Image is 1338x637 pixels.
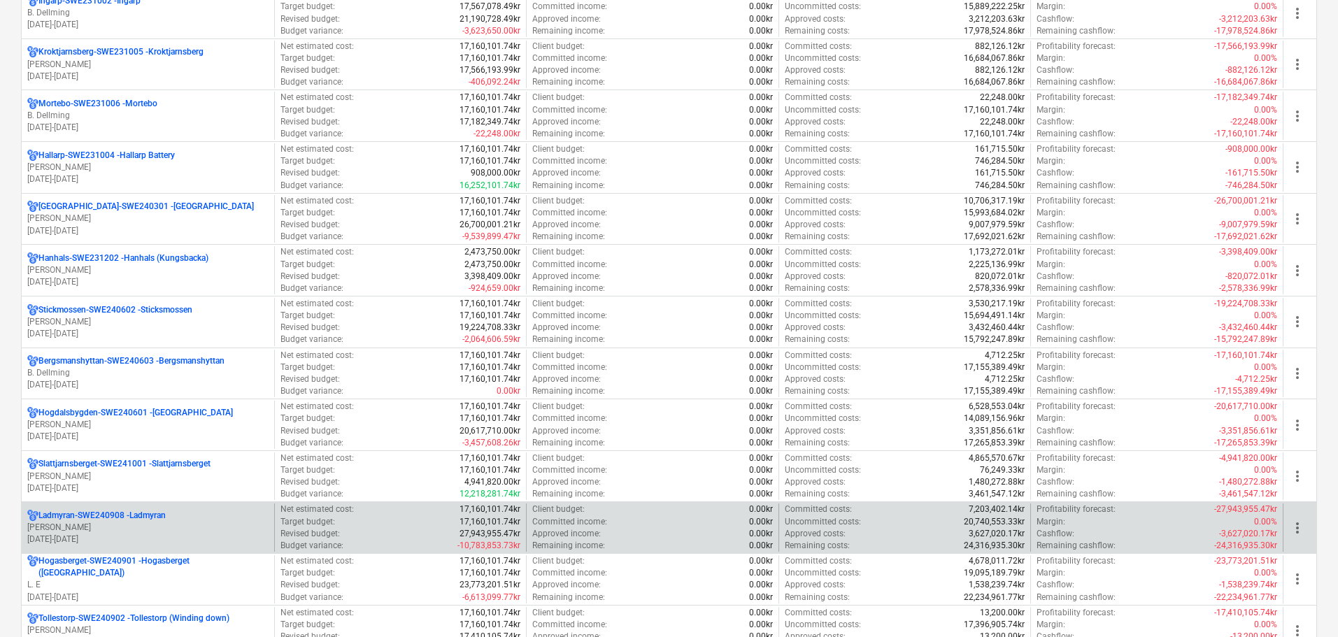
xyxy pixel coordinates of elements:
p: 0.00kr [749,92,773,103]
p: 0.00kr [749,207,773,219]
p: Approved costs : [785,116,846,128]
p: 0.00kr [749,104,773,116]
p: Target budget : [280,52,335,64]
p: Target budget : [280,155,335,167]
p: 161,715.50kr [975,167,1025,179]
p: Mortebo-SWE231006 - Mortebo [38,98,157,110]
p: -17,978,524.86kr [1214,25,1277,37]
p: 17,160,101.74kr [460,104,520,116]
p: 882,126.12kr [975,41,1025,52]
p: [DATE] - [DATE] [27,19,269,31]
p: 17,160,101.74kr [460,195,520,207]
p: Profitability forecast : [1037,298,1116,310]
p: Remaining income : [532,180,605,192]
p: 0.00% [1254,1,1277,13]
p: Approved income : [532,13,601,25]
p: -17,692,021.62kr [1214,231,1277,243]
p: 22,248.00kr [980,116,1025,128]
p: -161,715.50kr [1225,167,1277,179]
p: Target budget : [280,207,335,219]
p: Uncommitted costs : [785,155,861,167]
div: Project has multi currencies enabled [27,613,38,624]
p: Profitability forecast : [1037,246,1116,258]
p: 0.00% [1254,207,1277,219]
p: -820,072.01kr [1225,271,1277,282]
p: Profitability forecast : [1037,92,1116,103]
p: Uncommitted costs : [785,310,861,322]
p: -746,284.50kr [1225,180,1277,192]
p: Remaining cashflow : [1037,25,1116,37]
p: 17,567,078.49kr [460,1,520,13]
p: Remaining income : [532,282,605,294]
p: -908,000.00kr [1225,143,1277,155]
p: Approved costs : [785,322,846,334]
p: 0.00kr [749,116,773,128]
p: Cashflow : [1037,64,1074,76]
p: 16,252,101.74kr [460,180,520,192]
p: 17,182,349.74kr [460,116,520,128]
p: Committed costs : [785,246,852,258]
p: Cashflow : [1037,116,1074,128]
p: Client budget : [532,143,585,155]
p: Client budget : [532,41,585,52]
span: more_vert [1289,159,1306,176]
p: 0.00kr [749,13,773,25]
p: Committed income : [532,207,607,219]
p: [PERSON_NAME] [27,213,269,224]
p: Remaining costs : [785,76,850,88]
p: [DATE] - [DATE] [27,482,269,494]
p: Budget variance : [280,76,343,88]
p: 22,248.00kr [980,92,1025,103]
p: Net estimated cost : [280,350,354,362]
p: 4,712.25kr [985,350,1025,362]
div: Project has multi currencies enabled [27,555,38,579]
span: more_vert [1289,520,1306,536]
p: -2,578,336.99kr [1219,282,1277,294]
p: Approved income : [532,322,601,334]
p: Client budget : [532,246,585,258]
span: more_vert [1289,108,1306,124]
p: Net estimated cost : [280,92,354,103]
p: Budget variance : [280,282,343,294]
p: 0.00kr [749,128,773,140]
p: Bergsmanshyttan-SWE240603 - Bergsmanshyttan [38,355,225,367]
p: Cashflow : [1037,322,1074,334]
div: Project has multi currencies enabled [27,46,38,58]
p: Remaining cashflow : [1037,180,1116,192]
p: 17,160,101.74kr [460,143,520,155]
p: 17,692,021.62kr [964,231,1025,243]
p: -17,160,101.74kr [1214,350,1277,362]
p: 0.00kr [749,41,773,52]
p: Slattjarnsberget-SWE241001 - Slattjarnsberget [38,458,211,470]
p: 26,700,001.21kr [460,219,520,231]
p: Target budget : [280,310,335,322]
p: 17,978,524.86kr [964,25,1025,37]
p: -3,432,460.44kr [1219,322,1277,334]
p: 15,993,684.02kr [964,207,1025,219]
p: 0.00kr [749,195,773,207]
p: Approved costs : [785,64,846,76]
p: B. Dellming [27,367,269,379]
p: 0.00kr [749,282,773,294]
span: more_vert [1289,313,1306,330]
p: Revised budget : [280,219,340,231]
div: Kroktjarnsberg-SWE231005 -Kroktjarnsberg[PERSON_NAME][DATE]-[DATE] [27,46,269,82]
p: -882,126.12kr [1225,64,1277,76]
p: Committed income : [532,104,607,116]
p: Uncommitted costs : [785,1,861,13]
div: Project has multi currencies enabled [27,252,38,264]
p: Committed costs : [785,143,852,155]
p: 10,706,317.19kr [964,195,1025,207]
p: Approved costs : [785,271,846,282]
p: Committed income : [532,310,607,322]
p: [DATE] - [DATE] [27,379,269,391]
p: [PERSON_NAME] [27,264,269,276]
p: -9,007,979.59kr [1219,219,1277,231]
p: Margin : [1037,259,1065,271]
p: Hanhals-SWE231202 - Hanhals (Kungsbacka) [38,252,208,264]
div: Hogdalsbygden-SWE240601 -[GEOGRAPHIC_DATA][PERSON_NAME][DATE]-[DATE] [27,407,269,443]
div: Project has multi currencies enabled [27,150,38,162]
p: -17,182,349.74kr [1214,92,1277,103]
p: Target budget : [280,104,335,116]
p: Stickmossen-SWE240602 - Sticksmossen [38,304,192,316]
